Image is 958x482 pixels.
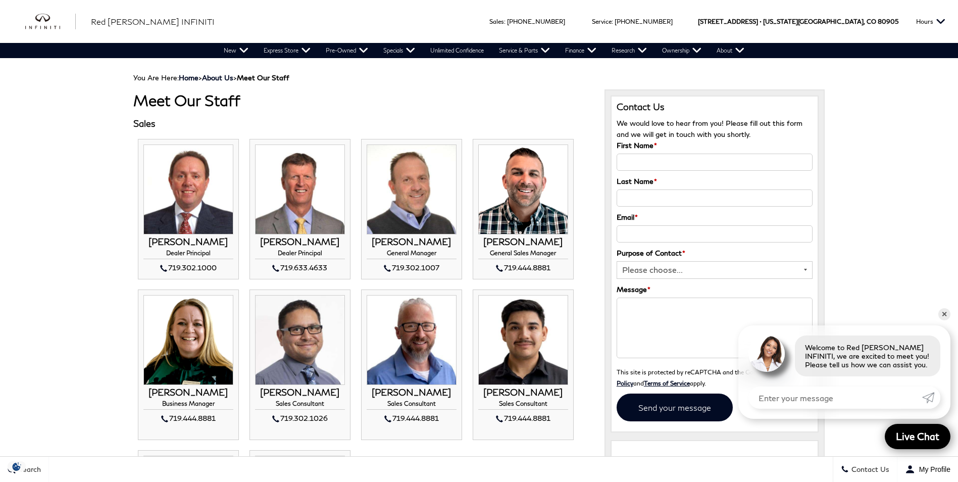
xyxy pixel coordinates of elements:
a: Live Chat [885,424,950,449]
h4: General Sales Manager [478,250,568,259]
h4: Business Manager [143,400,233,410]
a: Finance [558,43,604,58]
span: Red [PERSON_NAME] INFINITI [91,17,215,26]
label: First Name [617,140,657,151]
div: 719.633.4633 [255,262,345,274]
input: Send your message [617,394,733,421]
h4: Sales Consultant [367,400,457,410]
strong: Meet Our Staff [237,73,289,82]
h4: Sales Consultant [478,400,568,410]
h3: [PERSON_NAME] [143,388,233,398]
img: INFINITI [25,14,76,30]
img: Agent profile photo [748,335,785,372]
section: Click to Open Cookie Consent Modal [5,461,28,472]
span: Service [592,18,612,25]
span: > [202,73,289,82]
div: 719.444.8881 [478,412,568,424]
div: 719.302.1007 [367,262,457,274]
h3: [PERSON_NAME] [478,388,568,398]
div: 719.444.8881 [143,412,233,424]
label: Message [617,284,650,295]
a: Research [604,43,654,58]
label: Last Name [617,176,657,187]
h4: Dealer Principal [143,250,233,259]
h3: [PERSON_NAME] [143,237,233,247]
button: Open user profile menu [897,457,958,482]
a: Unlimited Confidence [423,43,491,58]
h4: Sales Consultant [255,400,345,410]
h3: Sales [133,119,589,129]
a: About Us [202,73,233,82]
h4: Dealer Principal [255,250,345,259]
a: Terms of Service [644,379,690,387]
span: : [504,18,506,25]
img: ROBERT WARNER [478,144,568,234]
a: Home [179,73,198,82]
div: Breadcrumbs [133,73,825,82]
span: We would love to hear from you! Please fill out this form and we will get in touch with you shortly. [617,119,802,138]
span: My Profile [915,465,950,473]
span: You Are Here: [133,73,289,82]
img: THOM BUCKLEY [143,144,233,234]
label: Email [617,212,638,223]
input: Enter your message [748,387,922,409]
h3: [PERSON_NAME] [478,237,568,247]
a: infiniti [25,14,76,30]
span: Search [16,465,41,474]
h3: [PERSON_NAME] [367,237,457,247]
a: Ownership [654,43,709,58]
h3: [PERSON_NAME] [255,237,345,247]
a: Red [PERSON_NAME] INFINITI [91,16,215,28]
img: HUGO GUTIERREZ-CERVANTES [478,295,568,385]
div: 719.444.8881 [367,412,457,424]
a: [PHONE_NUMBER] [507,18,565,25]
img: JOHN ZUMBO [367,144,457,234]
h3: [PERSON_NAME] [367,388,457,398]
a: Service & Parts [491,43,558,58]
a: [PHONE_NUMBER] [615,18,673,25]
img: STEPHANIE DAVISON [143,295,233,385]
label: Purpose of Contact [617,248,685,259]
a: Specials [376,43,423,58]
h1: Meet Our Staff [133,92,589,109]
span: Live Chat [891,430,944,443]
small: This site is protected by reCAPTCHA and the Google and apply. [617,368,786,387]
div: 719.302.1000 [143,262,233,274]
img: RICH JENKINS [367,295,457,385]
span: Sales [489,18,504,25]
a: Express Store [256,43,318,58]
h4: General Manager [367,250,457,259]
span: > [179,73,289,82]
a: [STREET_ADDRESS] • [US_STATE][GEOGRAPHIC_DATA], CO 80905 [698,18,898,25]
img: Opt-Out Icon [5,461,28,472]
nav: Main Navigation [216,43,752,58]
img: MIKE JORGENSEN [255,144,345,234]
span: : [612,18,613,25]
a: Submit [922,387,940,409]
h3: [PERSON_NAME] [255,388,345,398]
a: About [709,43,752,58]
div: 719.302.1026 [255,412,345,424]
img: JIMMIE ABEYTA [255,295,345,385]
a: Privacy Policy [617,368,786,387]
a: Pre-Owned [318,43,376,58]
span: Contact Us [849,465,889,474]
a: New [216,43,256,58]
h3: Contact Us [617,102,813,113]
div: 719.444.8881 [478,262,568,274]
div: Welcome to Red [PERSON_NAME] INFINITI, we are excited to meet you! Please tell us how we can assi... [795,335,940,376]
